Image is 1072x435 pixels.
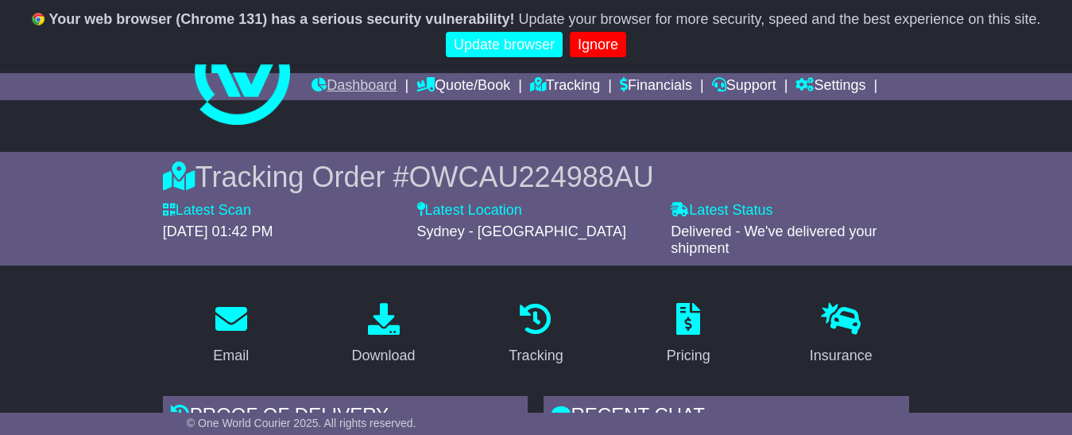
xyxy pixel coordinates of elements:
a: Financials [620,73,692,100]
span: Sydney - [GEOGRAPHIC_DATA] [417,223,626,239]
a: Dashboard [312,73,397,100]
a: Ignore [570,32,626,58]
span: [DATE] 01:42 PM [163,223,273,239]
a: Download [342,297,426,372]
a: Insurance [799,297,883,372]
div: Tracking [509,345,563,367]
a: Quote/Book [416,73,510,100]
a: Tracking [530,73,600,100]
a: Email [203,297,259,372]
a: Update browser [446,32,563,58]
span: © One World Courier 2025. All rights reserved. [187,417,416,429]
label: Latest Location [417,202,522,219]
label: Latest Scan [163,202,251,219]
div: Email [213,345,249,367]
a: Support [712,73,776,100]
a: Tracking [498,297,573,372]
div: Tracking Order # [163,160,909,194]
span: Update your browser for more security, speed and the best experience on this site. [518,11,1040,27]
label: Latest Status [671,202,772,219]
span: Delivered - We've delivered your shipment [671,223,877,257]
div: Insurance [810,345,873,367]
span: OWCAU224988AU [409,161,654,193]
a: Pricing [656,297,721,372]
a: Settings [795,73,865,100]
div: Pricing [667,345,710,367]
b: Your web browser (Chrome 131) has a serious security vulnerability! [49,11,515,27]
div: Download [352,345,416,367]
